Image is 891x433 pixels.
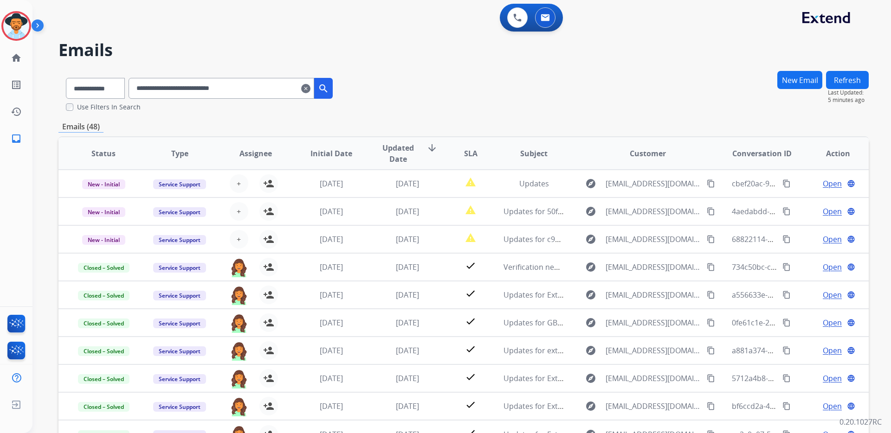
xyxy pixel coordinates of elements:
[465,204,476,216] mat-icon: report_problem
[82,179,125,189] span: New - Initial
[396,290,419,300] span: [DATE]
[320,318,343,328] span: [DATE]
[153,402,206,412] span: Service Support
[465,344,476,355] mat-icon: check
[839,416,882,427] p: 0.20.1027RC
[504,345,801,356] span: Updates for extend 41c339cf-b977-4414-bcad-466b89e8564b_Suarez [PERSON_NAME]
[732,148,792,159] span: Conversation ID
[606,234,701,245] span: [EMAIL_ADDRESS][DOMAIN_NAME]
[465,260,476,271] mat-icon: check
[465,399,476,410] mat-icon: check
[504,206,770,216] span: Updates for 50fb8f34-75dc-4553-a04c-c55618e89a86_Lalasa [PERSON_NAME]
[230,258,248,277] img: agent-avatar
[585,317,596,328] mat-icon: explore
[153,263,206,273] span: Service Support
[606,289,701,300] span: [EMAIL_ADDRESS][DOMAIN_NAME]
[320,290,343,300] span: [DATE]
[396,262,419,272] span: [DATE]
[58,41,869,59] h2: Emails
[377,142,420,165] span: Updated Date
[263,178,274,189] mat-icon: person_add
[230,397,248,416] img: agent-avatar
[585,206,596,217] mat-icon: explore
[78,346,129,356] span: Closed – Solved
[823,206,842,217] span: Open
[707,374,715,382] mat-icon: content_copy
[732,206,879,216] span: 4aedabdd-8261-4bde-a9d6-deae464b15d1
[606,178,701,189] span: [EMAIL_ADDRESS][DOMAIN_NAME]
[310,148,352,159] span: Initial Date
[823,373,842,384] span: Open
[732,234,872,244] span: 68822114-9eaf-4377-bd58-b998cef89e8d
[153,374,206,384] span: Service Support
[828,89,869,96] span: Last Updated:
[585,289,596,300] mat-icon: explore
[707,235,715,243] mat-icon: content_copy
[230,174,248,193] button: +
[847,179,855,188] mat-icon: language
[396,373,419,383] span: [DATE]
[230,230,248,248] button: +
[78,402,129,412] span: Closed – Solved
[606,401,701,412] span: [EMAIL_ADDRESS][DOMAIN_NAME]
[606,261,701,273] span: [EMAIL_ADDRESS][DOMAIN_NAME]
[230,202,248,221] button: +
[237,178,241,189] span: +
[504,262,779,272] span: Verification needed_Jennifer Martinez_9dcbefda-3438-4823-b2cb-35319f26619d
[504,401,800,411] span: Updates for Extend e78fc140-4e98-4129-9d71-149b84f115cb_Wycoff [PERSON_NAME]
[707,207,715,216] mat-icon: content_copy
[826,71,869,89] button: Refresh
[396,401,419,411] span: [DATE]
[263,206,274,217] mat-icon: person_add
[230,286,248,305] img: agent-avatar
[230,369,248,388] img: agent-avatar
[793,137,869,170] th: Action
[823,401,842,412] span: Open
[847,374,855,382] mat-icon: language
[153,318,206,328] span: Service Support
[732,178,868,189] span: cbef20ac-9f8f-4f8d-bc0b-b92c7dc9a100
[263,261,274,273] mat-icon: person_add
[153,207,206,217] span: Service Support
[396,206,419,216] span: [DATE]
[585,401,596,412] mat-icon: explore
[782,291,791,299] mat-icon: content_copy
[585,373,596,384] mat-icon: explore
[78,291,129,300] span: Closed – Solved
[320,401,343,411] span: [DATE]
[318,83,329,94] mat-icon: search
[606,206,701,217] span: [EMAIL_ADDRESS][DOMAIN_NAME]
[782,263,791,271] mat-icon: content_copy
[320,345,343,356] span: [DATE]
[732,401,872,411] span: bf6ccd2a-4cae-4992-bb02-2b09986ebf66
[396,318,419,328] span: [DATE]
[847,318,855,327] mat-icon: language
[828,96,869,104] span: 5 minutes ago
[426,142,438,153] mat-icon: arrow_downward
[847,402,855,410] mat-icon: language
[847,207,855,216] mat-icon: language
[396,178,419,189] span: [DATE]
[585,234,596,245] mat-icon: explore
[465,177,476,188] mat-icon: report_problem
[153,235,206,245] span: Service Support
[823,178,842,189] span: Open
[630,148,666,159] span: Customer
[91,148,116,159] span: Status
[239,148,272,159] span: Assignee
[585,345,596,356] mat-icon: explore
[707,179,715,188] mat-icon: content_copy
[320,262,343,272] span: [DATE]
[464,148,478,159] span: SLA
[263,345,274,356] mat-icon: person_add
[82,235,125,245] span: New - Initial
[782,235,791,243] mat-icon: content_copy
[847,263,855,271] mat-icon: language
[504,234,769,244] span: Updates for c92ee49a-8e2f-4bd4-8b8e-6275c939cd4a_Jorge [PERSON_NAME]
[237,234,241,245] span: +
[504,373,799,383] span: Updates for Extend 29259040-3613-4337-bcd6-2c915036cf31_Carlos [PERSON_NAME]
[606,345,701,356] span: [EMAIL_ADDRESS][DOMAIN_NAME]
[320,234,343,244] span: [DATE]
[78,318,129,328] span: Closed – Solved
[782,374,791,382] mat-icon: content_copy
